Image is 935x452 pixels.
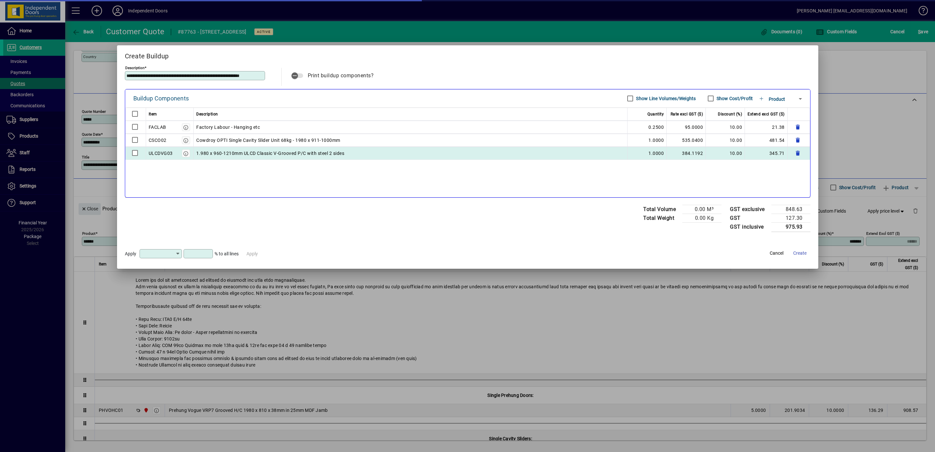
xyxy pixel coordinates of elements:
[727,214,771,222] td: GST
[149,136,167,144] div: CSCO02
[770,250,783,257] span: Cancel
[682,205,721,214] td: 0.00 M³
[706,147,745,160] td: 10.00
[215,251,239,256] span: % to all lines
[149,149,173,157] div: ULCDVG03
[640,214,682,222] td: Total Weight
[769,97,785,102] span: Product
[647,110,664,118] span: Quantity
[669,149,703,157] div: 384.1192
[771,205,810,214] td: 848.63
[196,110,218,118] span: Description
[669,136,703,144] div: 535.0400
[125,251,136,256] span: Apply
[727,205,771,214] td: GST exclusive
[194,147,628,160] td: 1.980 x 960-1210mm ULCD Classic V-Grooved P/C with steel 2 sides
[748,110,785,118] span: Extend excl GST ($)
[790,247,810,259] button: Create
[718,110,742,118] span: Discount (%)
[727,222,771,232] td: GST inclusive
[635,95,696,102] label: Show Line Volumes/Weights
[745,121,788,134] td: 21.38
[715,95,753,102] label: Show Cost/Profit
[706,134,745,147] td: 10.00
[628,121,667,134] td: 0.2500
[706,121,745,134] td: 10.00
[682,214,721,222] td: 0.00 Kg
[640,205,682,214] td: Total Volume
[745,134,788,147] td: 481.54
[308,72,374,79] span: Print buildup components?
[194,121,628,134] td: Factory Labour - Hanging etc
[771,214,810,222] td: 127.30
[669,123,703,131] div: 95.0000
[149,110,157,118] span: Item
[766,247,787,259] button: Cancel
[149,123,166,131] div: FACLAB
[745,147,788,160] td: 345.71
[117,45,818,64] h2: Create Buildup
[793,250,807,257] span: Create
[125,65,144,70] mat-label: Description
[133,93,189,104] div: Buildup Components
[628,147,667,160] td: 1.0000
[194,134,628,147] td: Cowdroy OPTI Single Cavity Slider Unit 68kg - 1980 x 911-1000mm
[671,110,703,118] span: Rate excl GST ($)
[771,222,810,232] td: 975.93
[628,134,667,147] td: 1.0000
